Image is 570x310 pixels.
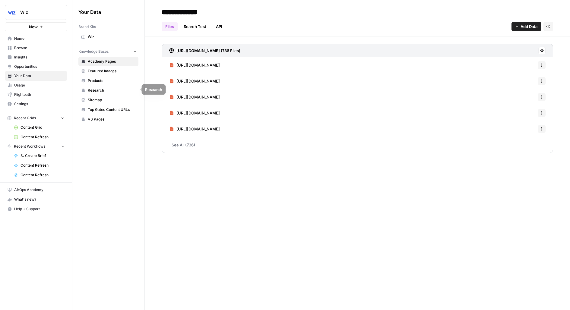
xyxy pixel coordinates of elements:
[14,45,65,51] span: Browse
[180,22,210,31] a: Search Test
[11,170,67,180] a: Content Refresh
[14,73,65,79] span: Your Data
[511,22,541,31] button: Add Data
[78,32,138,42] a: Wiz
[14,144,45,149] span: Recent Workflows
[5,99,67,109] a: Settings
[21,153,65,158] span: 3. Create Brief
[20,9,57,15] span: Wiz
[21,172,65,178] span: Content Refresh
[14,36,65,41] span: Home
[169,44,240,57] a: [URL][DOMAIN_NAME] (736 Files)
[78,86,138,95] a: Research
[78,49,109,54] span: Knowledge Bases
[14,83,65,88] span: Usage
[88,97,136,103] span: Sitemap
[5,43,67,53] a: Browse
[78,8,131,16] span: Your Data
[5,5,67,20] button: Workspace: Wiz
[5,142,67,151] button: Recent Workflows
[7,7,18,18] img: Wiz Logo
[78,114,138,124] a: VS Pages
[176,110,220,116] span: [URL][DOMAIN_NAME]
[5,185,67,195] a: AirOps Academy
[5,52,67,62] a: Insights
[5,71,67,81] a: Your Data
[14,92,65,97] span: Flightpath
[169,89,220,105] a: [URL][DOMAIN_NAME]
[169,57,220,73] a: [URL][DOMAIN_NAME]
[5,195,67,204] div: What's new?
[162,22,178,31] a: Files
[11,161,67,170] a: Content Refresh
[11,123,67,132] a: Content Grid
[5,34,67,43] a: Home
[5,204,67,214] button: Help + Support
[88,117,136,122] span: VS Pages
[176,126,220,132] span: [URL][DOMAIN_NAME]
[212,22,226,31] a: API
[88,78,136,83] span: Products
[88,88,136,93] span: Research
[88,68,136,74] span: Featured Images
[162,137,553,153] a: See All (736)
[5,195,67,204] button: What's new?
[14,101,65,107] span: Settings
[29,24,38,30] span: New
[21,134,65,140] span: Content Refresh
[521,23,537,30] span: Add Data
[14,115,36,121] span: Recent Grids
[169,121,220,137] a: [URL][DOMAIN_NAME]
[5,80,67,90] a: Usage
[88,59,136,64] span: Academy Pages
[21,163,65,168] span: Content Refresh
[176,78,220,84] span: [URL][DOMAIN_NAME]
[5,114,67,123] button: Recent Grids
[21,125,65,130] span: Content Grid
[11,132,67,142] a: Content Refresh
[14,187,65,193] span: AirOps Academy
[78,66,138,76] a: Featured Images
[176,62,220,68] span: [URL][DOMAIN_NAME]
[5,90,67,99] a: Flightpath
[14,206,65,212] span: Help + Support
[169,73,220,89] a: [URL][DOMAIN_NAME]
[14,55,65,60] span: Insights
[176,48,240,54] h3: [URL][DOMAIN_NAME] (736 Files)
[78,95,138,105] a: Sitemap
[5,62,67,71] a: Opportunities
[78,105,138,114] a: Top Gated Content URLs
[88,107,136,112] span: Top Gated Content URLs
[176,94,220,100] span: [URL][DOMAIN_NAME]
[78,76,138,86] a: Products
[78,24,96,30] span: Brand Kits
[88,34,136,39] span: Wiz
[169,105,220,121] a: [URL][DOMAIN_NAME]
[78,57,138,66] a: Academy Pages
[5,22,67,31] button: New
[11,151,67,161] a: 3. Create Brief
[14,64,65,69] span: Opportunities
